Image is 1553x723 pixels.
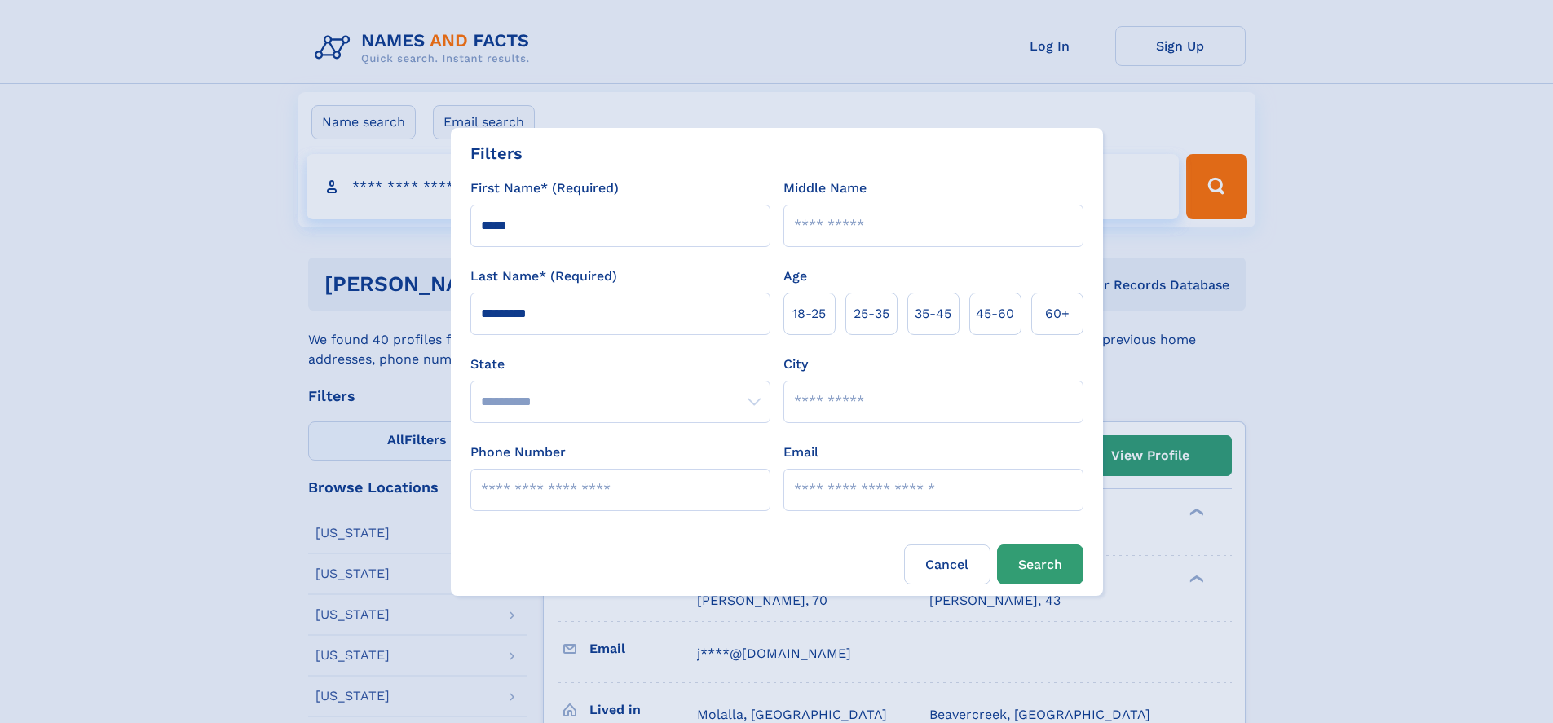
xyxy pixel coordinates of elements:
[470,141,523,165] div: Filters
[997,544,1083,584] button: Search
[783,267,807,286] label: Age
[470,179,619,198] label: First Name* (Required)
[783,179,867,198] label: Middle Name
[915,304,951,324] span: 35‑45
[783,443,818,462] label: Email
[976,304,1014,324] span: 45‑60
[783,355,808,374] label: City
[1045,304,1070,324] span: 60+
[470,267,617,286] label: Last Name* (Required)
[470,443,566,462] label: Phone Number
[792,304,826,324] span: 18‑25
[470,355,770,374] label: State
[854,304,889,324] span: 25‑35
[904,544,990,584] label: Cancel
